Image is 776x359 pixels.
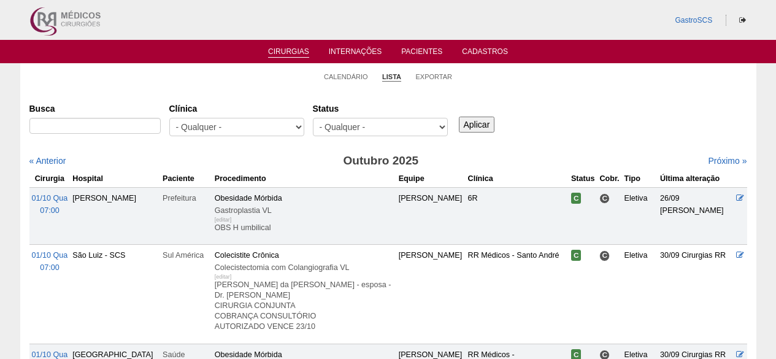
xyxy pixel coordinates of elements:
[324,72,368,81] a: Calendário
[32,251,68,272] a: 01/10 Qua 07:00
[658,187,734,244] td: 26/09 [PERSON_NAME]
[32,251,68,260] span: 01/10 Qua
[736,350,744,359] a: Editar
[569,170,597,188] th: Status
[215,271,232,283] div: [editar]
[215,204,394,217] div: Gastroplastia VL
[215,261,394,274] div: Colecistectomia com Colangiografia VL
[70,245,160,344] td: São Luiz - SCS
[658,245,734,344] td: 30/09 Cirurgias RR
[313,102,448,115] label: Status
[40,263,60,272] span: 07:00
[622,170,658,188] th: Tipo
[163,192,210,204] div: Prefeitura
[212,245,396,344] td: Colecistite Crônica
[163,249,210,261] div: Sul América
[736,251,744,260] a: Editar
[396,170,466,188] th: Equipe
[462,47,508,60] a: Cadastros
[466,187,569,244] td: 6R
[215,223,394,233] p: OBS H umbilical
[466,170,569,188] th: Clínica
[466,245,569,344] td: RR Médicos - Santo André
[396,187,466,244] td: [PERSON_NAME]
[459,117,495,133] input: Aplicar
[201,152,560,170] h3: Outubro 2025
[658,170,734,188] th: Última alteração
[29,156,66,166] a: « Anterior
[29,102,161,115] label: Busca
[215,214,232,226] div: [editar]
[29,118,161,134] input: Digite os termos que você deseja procurar.
[415,72,452,81] a: Exportar
[401,47,442,60] a: Pacientes
[70,187,160,244] td: [PERSON_NAME]
[597,170,621,188] th: Cobr.
[268,47,309,58] a: Cirurgias
[212,187,396,244] td: Obesidade Mórbida
[739,17,746,24] i: Sair
[32,194,68,215] a: 01/10 Qua 07:00
[599,250,610,261] span: Consultório
[70,170,160,188] th: Hospital
[708,156,747,166] a: Próximo »
[329,47,382,60] a: Internações
[622,245,658,344] td: Eletiva
[160,170,212,188] th: Paciente
[32,194,68,203] span: 01/10 Qua
[675,16,712,25] a: GastroSCS
[40,206,60,215] span: 07:00
[32,350,68,359] span: 01/10 Qua
[571,193,582,204] span: Confirmada
[396,245,466,344] td: [PERSON_NAME]
[29,170,71,188] th: Cirurgia
[212,170,396,188] th: Procedimento
[169,102,304,115] label: Clínica
[599,193,610,204] span: Consultório
[736,194,744,203] a: Editar
[571,250,582,261] span: Confirmada
[215,280,394,332] p: [PERSON_NAME] da [PERSON_NAME] - esposa - Dr. [PERSON_NAME] CIRURGIA CONJUNTA COBRANÇA CONSULTÓRI...
[382,72,401,82] a: Lista
[622,187,658,244] td: Eletiva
